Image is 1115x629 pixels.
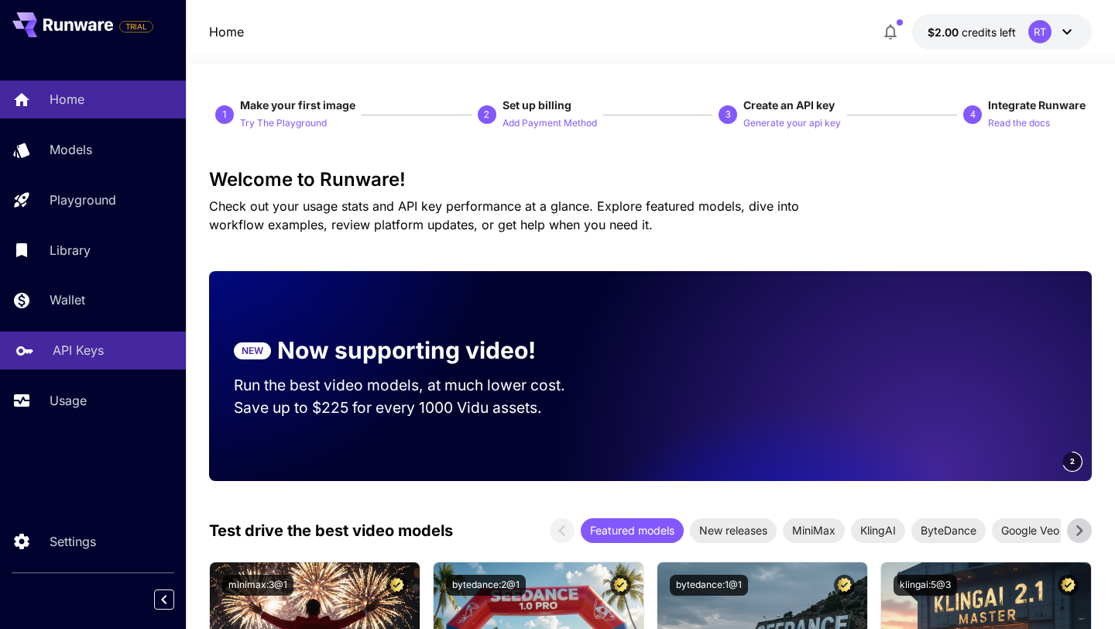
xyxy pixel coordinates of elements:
[446,575,526,596] button: bytedance:2@1
[503,98,571,112] span: Set up billing
[690,518,777,543] div: New releases
[970,108,976,122] p: 4
[928,24,1016,40] div: $2.00
[209,22,244,41] nav: breadcrumb
[726,108,731,122] p: 3
[894,575,957,596] button: klingai:5@3
[234,374,595,397] p: Run the best video models, at much lower cost.
[119,17,153,36] span: Add your payment card to enable full platform functionality.
[783,522,845,538] span: MiniMax
[503,113,597,132] button: Add Payment Method
[50,532,96,551] p: Settings
[690,522,777,538] span: New releases
[50,191,116,209] p: Playground
[120,21,153,33] span: TRIAL
[988,98,1086,112] span: Integrate Runware
[277,333,536,368] p: Now supporting video!
[50,290,85,309] p: Wallet
[581,518,684,543] div: Featured models
[743,116,841,131] p: Generate your api key
[484,108,489,122] p: 2
[581,522,684,538] span: Featured models
[234,397,595,419] p: Save up to $225 for every 1000 Vidu assets.
[166,586,186,614] div: Collapse sidebar
[992,518,1069,543] div: Google Veo
[912,14,1092,50] button: $2.00RT
[53,341,104,359] p: API Keys
[992,522,1069,538] span: Google Veo
[240,98,355,112] span: Make your first image
[154,589,174,610] button: Collapse sidebar
[670,575,748,596] button: bytedance:1@1
[503,116,597,131] p: Add Payment Method
[928,26,962,39] span: $2.00
[1028,20,1052,43] div: RT
[50,140,92,159] p: Models
[222,575,293,596] button: minimax:3@1
[988,116,1050,131] p: Read the docs
[386,575,407,596] button: Certified Model – Vetted for best performance and includes a commercial license.
[962,26,1016,39] span: credits left
[851,518,905,543] div: KlingAI
[743,98,835,112] span: Create an API key
[610,575,631,596] button: Certified Model – Vetted for best performance and includes a commercial license.
[209,519,453,542] p: Test drive the best video models
[743,113,841,132] button: Generate your api key
[209,169,1092,191] h3: Welcome to Runware!
[834,575,855,596] button: Certified Model – Vetted for best performance and includes a commercial license.
[50,241,91,260] p: Library
[50,90,84,108] p: Home
[851,522,905,538] span: KlingAI
[783,518,845,543] div: MiniMax
[911,518,986,543] div: ByteDance
[911,522,986,538] span: ByteDance
[50,391,87,410] p: Usage
[1070,455,1075,467] span: 2
[240,113,327,132] button: Try The Playground
[1058,575,1079,596] button: Certified Model – Vetted for best performance and includes a commercial license.
[209,198,799,232] span: Check out your usage stats and API key performance at a glance. Explore featured models, dive int...
[988,113,1050,132] button: Read the docs
[242,344,263,358] p: NEW
[240,116,327,131] p: Try The Playground
[209,22,244,41] a: Home
[222,108,228,122] p: 1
